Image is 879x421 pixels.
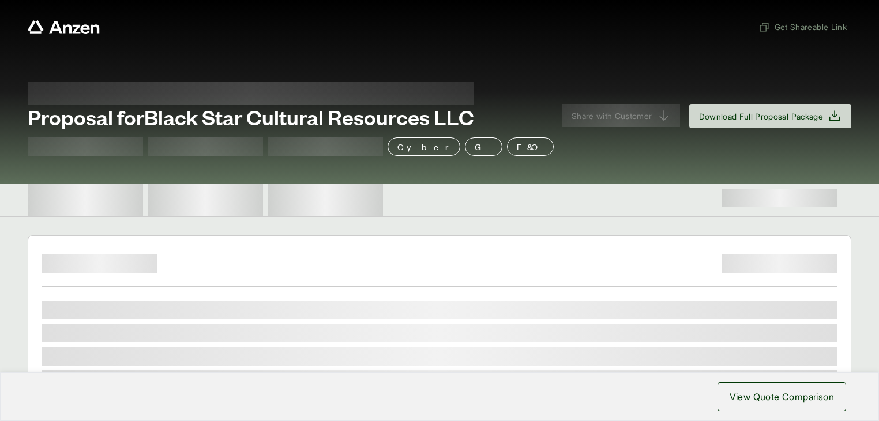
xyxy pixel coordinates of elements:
[699,110,824,122] span: Download Full Proposal Package
[572,110,652,122] span: Share with Customer
[758,21,847,33] span: Get Shareable Link
[689,104,852,128] button: Download Full Proposal Package
[148,137,263,156] span: Test
[28,20,100,34] a: Anzen website
[730,390,834,404] span: View Quote Comparison
[397,140,450,154] p: Cyber
[28,82,474,105] span: Proposal for
[28,105,474,128] span: Proposal for Black Star Cultural Resources LLC
[475,140,493,154] p: GL
[718,382,846,411] button: View Quote Comparison
[754,16,851,38] button: Get Shareable Link
[268,137,383,156] span: Test
[517,140,544,154] p: E&O
[28,137,143,156] span: Test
